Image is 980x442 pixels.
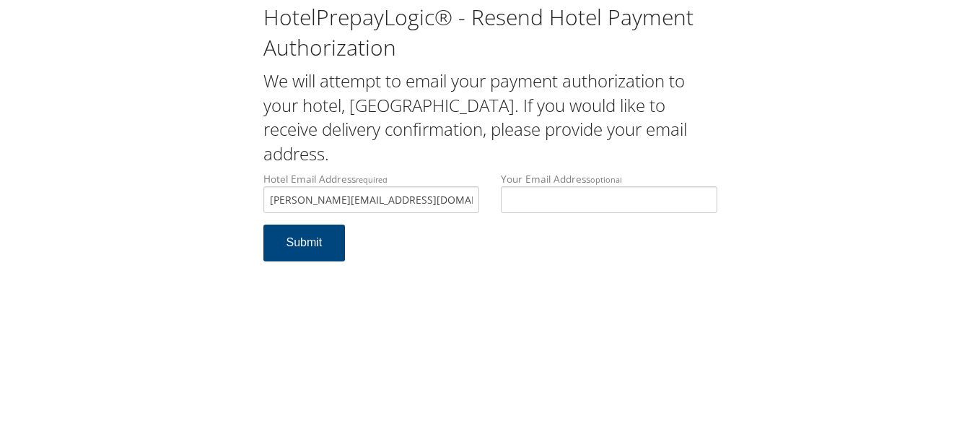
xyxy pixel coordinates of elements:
h2: We will attempt to email your payment authorization to your hotel, [GEOGRAPHIC_DATA]. If you woul... [263,69,717,165]
small: required [356,174,388,185]
label: Hotel Email Address [263,172,480,213]
h1: HotelPrepayLogic® - Resend Hotel Payment Authorization [263,2,717,63]
input: Hotel Email Addressrequired [263,186,480,213]
input: Your Email Addressoptional [501,186,717,213]
button: Submit [263,225,346,261]
small: optional [590,174,622,185]
label: Your Email Address [501,172,717,213]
